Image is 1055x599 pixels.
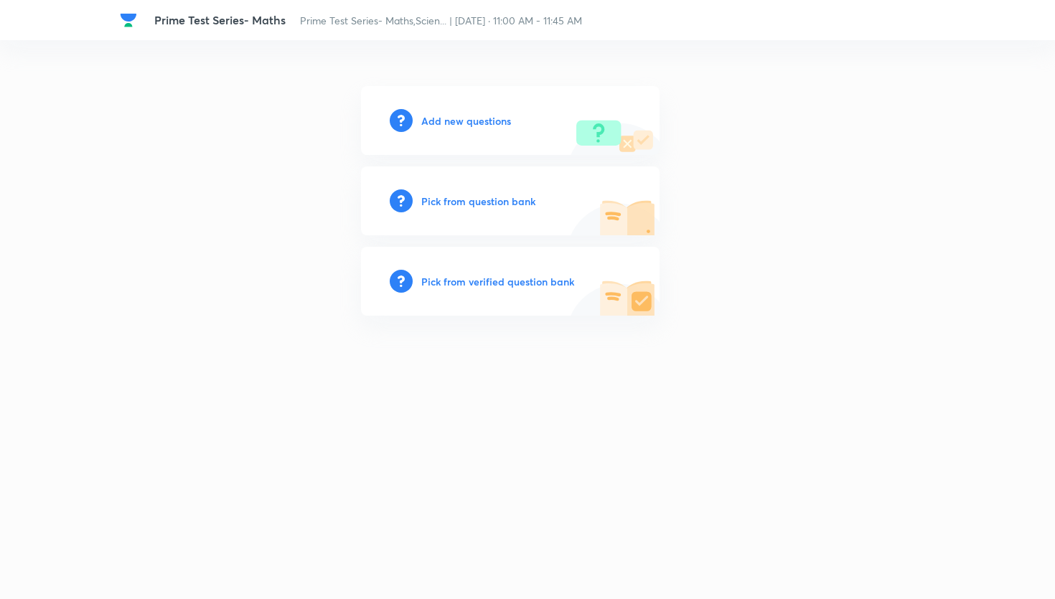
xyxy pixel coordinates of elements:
[300,14,582,27] span: Prime Test Series- Maths,Scien... | [DATE] · 11:00 AM - 11:45 AM
[421,274,574,289] h6: Pick from verified question bank
[120,11,137,29] img: Company Logo
[421,194,535,209] h6: Pick from question bank
[421,113,511,128] h6: Add new questions
[120,11,143,29] a: Company Logo
[154,12,286,27] span: Prime Test Series- Maths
